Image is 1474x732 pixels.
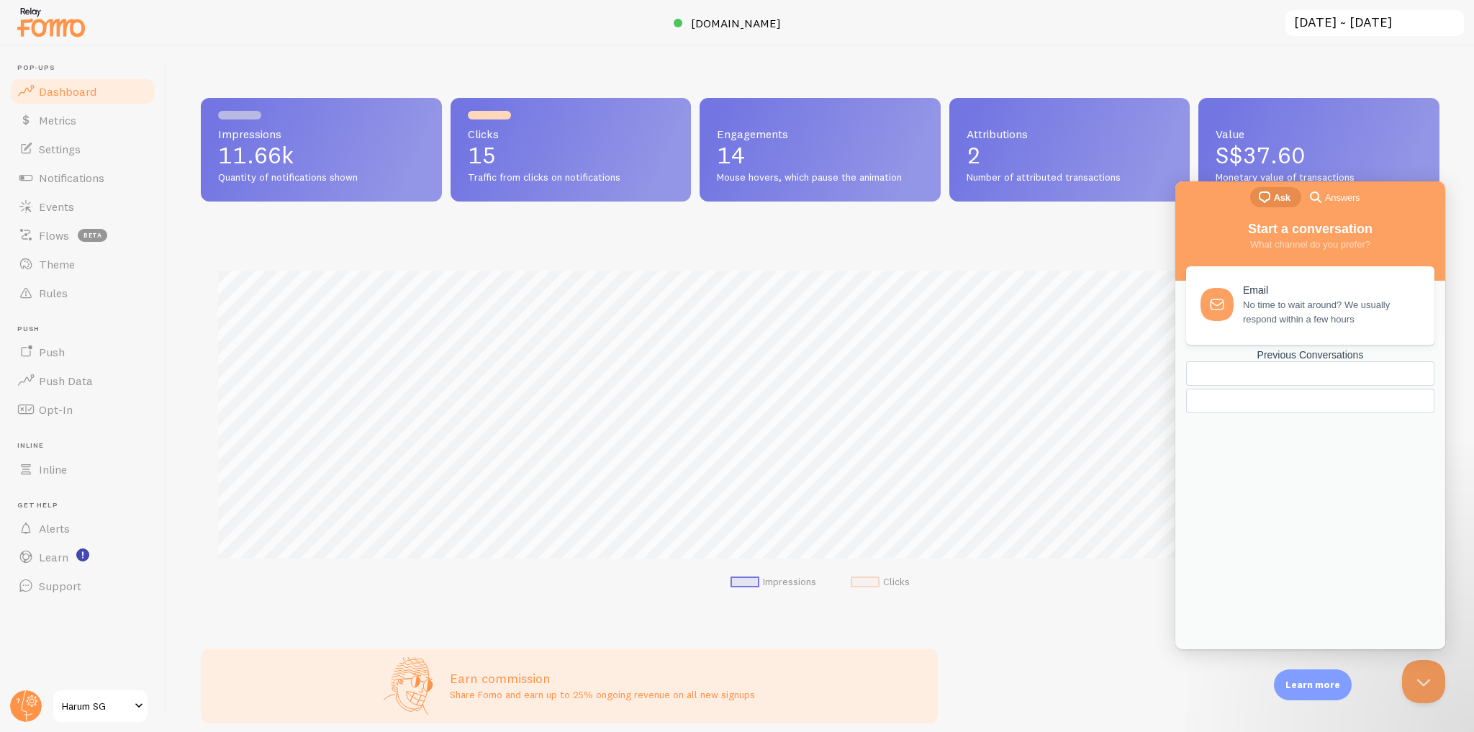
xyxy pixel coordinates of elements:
[9,250,157,279] a: Theme
[76,548,89,561] svg: <p>Watch New Feature Tutorials!</p>
[1285,678,1340,692] p: Learn more
[9,455,157,484] a: Inline
[967,144,1173,167] p: 2
[17,441,157,451] span: Inline
[39,113,76,127] span: Metrics
[39,199,74,214] span: Events
[9,106,157,135] a: Metrics
[468,128,674,140] span: Clicks
[39,579,81,593] span: Support
[17,501,157,510] span: Get Help
[9,163,157,192] a: Notifications
[9,192,157,221] a: Events
[967,171,1173,184] span: Number of attributed transactions
[9,571,157,600] a: Support
[17,63,157,73] span: Pop-ups
[52,689,149,723] a: Harum SG
[78,229,107,242] span: beta
[717,144,923,167] p: 14
[9,77,157,106] a: Dashboard
[9,395,157,424] a: Opt-In
[1216,141,1306,169] span: S$37.60
[851,576,910,589] li: Clicks
[39,550,68,564] span: Learn
[218,171,425,184] span: Quantity of notifications shown
[39,402,73,417] span: Opt-In
[1175,181,1445,649] iframe: Help Scout Beacon - Live Chat, Contact Form, and Knowledge Base
[9,279,157,307] a: Rules
[39,142,81,156] span: Settings
[450,687,755,702] p: Share Fomo and earn up to 25% ongoing revenue on all new signups
[39,257,75,271] span: Theme
[9,135,157,163] a: Settings
[9,514,157,543] a: Alerts
[218,144,425,167] p: 11.66k
[39,286,68,300] span: Rules
[218,128,425,140] span: Impressions
[39,228,69,243] span: Flows
[1274,669,1352,700] div: Learn more
[15,4,87,40] img: fomo-relay-logo-orange.svg
[9,221,157,250] a: Flows beta
[39,84,96,99] span: Dashboard
[967,128,1173,140] span: Attributions
[1402,660,1445,703] iframe: Help Scout Beacon - Close
[468,171,674,184] span: Traffic from clicks on notifications
[9,338,157,366] a: Push
[62,697,130,715] span: Harum SG
[1216,171,1422,184] span: Monetary value of transactions
[39,462,67,476] span: Inline
[39,374,93,388] span: Push Data
[17,325,157,334] span: Push
[468,144,674,167] p: 15
[39,171,104,185] span: Notifications
[717,171,923,184] span: Mouse hovers, which pause the animation
[731,576,816,589] li: Impressions
[1216,128,1422,140] span: Value
[39,345,65,359] span: Push
[450,670,755,687] h3: Earn commission
[9,366,157,395] a: Push Data
[39,521,70,536] span: Alerts
[717,128,923,140] span: Engagements
[9,543,157,571] a: Learn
